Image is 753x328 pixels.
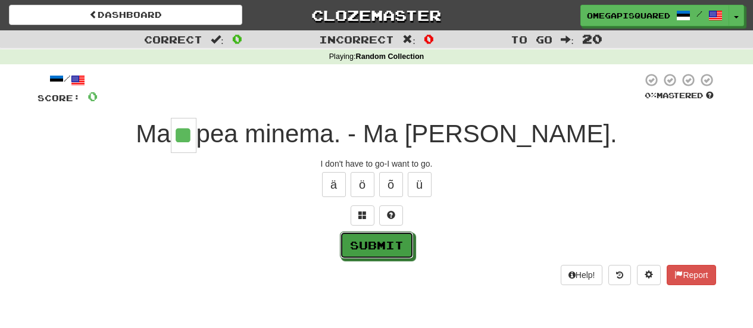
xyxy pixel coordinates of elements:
span: : [561,35,574,45]
a: OmegaPiSquared / [580,5,729,26]
button: Single letter hint - you only get 1 per sentence and score half the points! alt+h [379,205,403,226]
strong: Random Collection [356,52,424,61]
span: pea minema. - Ma [PERSON_NAME]. [196,120,617,148]
div: Mastered [642,90,716,101]
button: Submit [340,232,414,259]
a: Dashboard [9,5,242,25]
div: I don't have to go-I want to go. [38,158,716,170]
button: ü [408,172,432,197]
a: Clozemaster [260,5,493,26]
button: ö [351,172,374,197]
span: Score: [38,93,80,103]
span: Correct [144,33,202,45]
button: Report [667,265,715,285]
span: 20 [582,32,602,46]
span: 0 % [645,90,657,100]
span: 0 [424,32,434,46]
button: Help! [561,265,603,285]
div: / [38,73,98,88]
span: : [211,35,224,45]
button: Round history (alt+y) [608,265,631,285]
span: / [696,10,702,18]
button: ä [322,172,346,197]
span: : [402,35,415,45]
span: 0 [88,89,98,104]
span: To go [511,33,552,45]
button: õ [379,172,403,197]
span: 0 [232,32,242,46]
span: OmegaPiSquared [587,10,670,21]
button: Switch sentence to multiple choice alt+p [351,205,374,226]
span: Ma [136,120,170,148]
span: Incorrect [319,33,394,45]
